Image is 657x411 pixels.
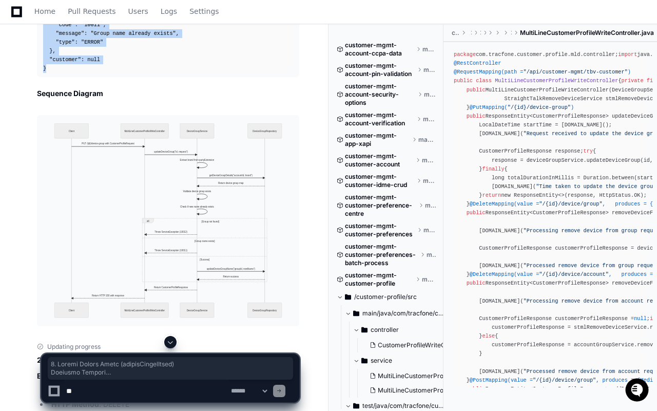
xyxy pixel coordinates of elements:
[467,87,486,93] span: public
[423,177,436,185] span: master
[345,291,351,303] svg: Directory
[482,166,504,172] span: finally
[371,326,399,334] span: controller
[176,30,179,36] span: ,
[103,22,106,28] span: ,
[37,115,299,326] img: svg+xml,%3Csvg%20id%3D%22mermaid-container%22%20width%3D%22100%25%22%20xmlns%3D%22http%3A%2F%2Fww...
[423,115,436,123] span: master
[337,289,436,305] button: /customer-profile/src
[422,156,436,164] span: master
[539,271,609,277] span: "/{id}/device/account"
[584,148,593,154] span: try
[81,39,103,45] span: "ERROR"
[37,88,299,99] h3: Sequence Diagram
[43,65,46,71] span: }
[354,293,417,301] span: /customer-profile/src
[51,360,290,377] span: 8. Loremi Dolors Ametc (adipisCingelItsed) Doeiusmo Tempori UTL: /etd/magnaali-enim/adm-veniamqu/...
[508,104,571,110] span: "/{id}/device-group"
[68,8,115,14] span: Pull Requests
[454,69,631,75] span: @RequestMapping(path = )
[424,90,436,99] span: master
[524,69,628,75] span: "/api/customer-mgmt/tbv-customer"
[622,78,644,84] span: private
[345,271,414,288] span: customer-mgmt-customer-profile
[467,280,486,286] span: public
[75,22,78,28] span: :
[56,30,84,36] span: "message"
[650,315,656,322] span: if
[345,62,415,78] span: customer-mgmt-account-pin-validation
[128,8,148,14] span: Users
[454,78,473,84] span: public
[87,57,100,63] span: null
[10,77,29,95] img: 1736555170064-99ba0984-63c1-480f-8ee9-699278ef63ed
[49,57,81,63] span: "customer"
[467,113,486,119] span: public
[72,107,124,116] a: Powered byPylon
[175,80,187,92] button: Start new chat
[35,77,168,87] div: Start new chat
[423,66,436,74] span: master
[345,242,418,267] span: customer-mgmt-customer-preferences-batch-process
[418,136,436,144] span: master
[189,8,219,14] span: Settings
[454,60,501,66] span: @RestController
[345,222,415,238] span: customer-mgmt-customer-preferences
[35,87,134,95] div: We're offline, we'll be back soon
[361,324,368,336] svg: Directory
[84,30,87,36] span: :
[482,333,495,339] span: else
[53,48,56,54] span: ,
[345,152,414,169] span: customer-mgmt-customer-account
[353,307,359,320] svg: Directory
[423,226,436,234] span: master
[362,309,444,317] span: main/java/com/tracfone/customer/profile
[102,108,124,116] span: Pylon
[345,41,414,58] span: customer-mgmt-account-ccpa-data
[81,22,103,28] span: "10011"
[422,45,436,53] span: master
[422,275,436,284] span: master
[345,305,444,322] button: main/java/com/tracfone/customer/profile
[345,82,416,107] span: customer-mgmt-account-security-options
[353,322,452,338] button: controller
[56,39,75,45] span: "type"
[49,48,52,54] span: }
[539,201,602,207] span: "/{id}/device/group"
[624,377,652,405] iframe: Open customer support
[345,111,415,127] span: customer-mgmt-account-verification
[161,8,177,14] span: Logs
[634,315,647,322] span: null
[10,10,31,31] img: PlayerZero
[467,210,486,216] span: public
[425,201,436,210] span: master
[345,132,410,148] span: customer-mgmt-app-xapi
[34,8,55,14] span: Home
[618,51,637,58] span: import
[482,192,501,198] span: return
[81,57,84,63] span: :
[520,29,654,37] span: MultiLineCustomerProfileWriteController.java
[427,251,436,259] span: master
[454,51,476,58] span: package
[56,22,75,28] span: "code"
[75,39,78,45] span: :
[345,173,415,189] span: customer-mgmt-customer-idme-crud
[495,78,618,84] span: MultiLineCustomerProfileWriteController
[452,29,459,37] span: customer-profile-tbv
[10,41,187,58] div: Welcome
[345,193,417,218] span: customer-mgmt-customer-preference-centre
[90,30,176,36] span: "Group name already exists"
[476,78,492,84] span: class
[470,104,574,110] span: @PutMapping( )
